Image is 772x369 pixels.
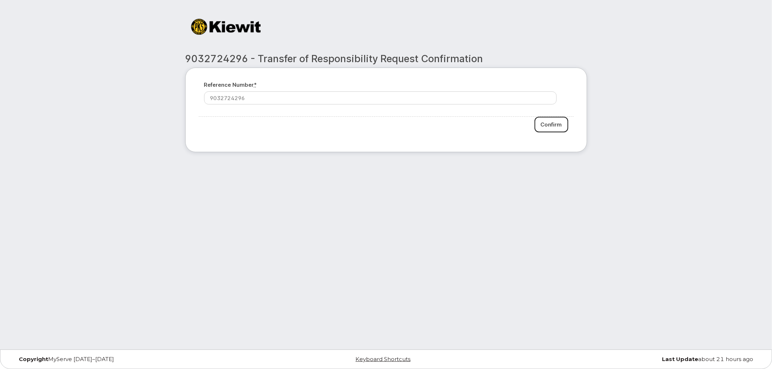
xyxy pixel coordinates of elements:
a: Keyboard Shortcuts [355,356,410,362]
label: Reference number [204,81,257,89]
abbr: required [254,81,257,88]
iframe: Messenger Launcher [741,338,767,364]
strong: Last Update [662,356,698,362]
strong: Copyright [19,356,48,362]
div: MyServe [DATE]–[DATE] [13,356,262,362]
img: Kiewit Corporation [191,19,261,35]
div: about 21 hours ago [510,356,759,362]
h2: 9032724296 - Transfer of Responsibility Request Confirmation [185,53,587,64]
input: Confirm [535,117,568,132]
